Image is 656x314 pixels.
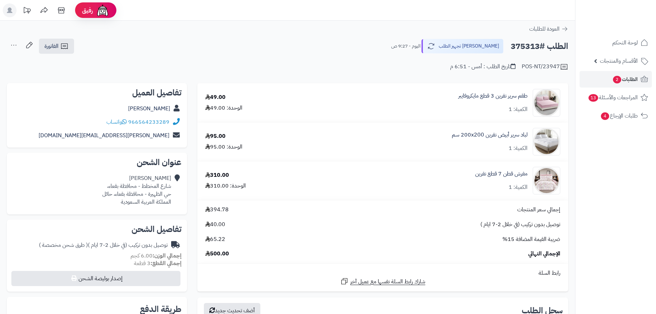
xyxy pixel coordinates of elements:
span: 4 [601,112,609,120]
span: إجمالي سعر المنتجات [517,206,560,214]
div: الكمية: 1 [509,183,528,191]
h2: تفاصيل العميل [12,89,181,97]
small: 3 قطعة [134,259,181,267]
div: 95.00 [205,132,226,140]
div: الوحدة: 49.00 [205,104,242,112]
div: [PERSON_NAME] شارع المخطط - محافظة بقعاء، حي الظهيرة - محافظة بقعاء، حائل المملكة العربية السعودية [102,174,171,206]
div: الوحدة: 310.00 [205,182,246,190]
a: شارك رابط السلة نفسها مع عميل آخر [340,277,425,286]
a: لوحة التحكم [580,34,652,51]
strong: إجمالي الوزن: [153,252,181,260]
div: الكمية: 1 [509,144,528,152]
h2: طريقة الدفع [140,305,181,313]
a: المراجعات والأسئلة13 [580,89,652,106]
img: 1732186343-220107020015-90x90.jpg [533,128,560,155]
img: 1746953661-1-90x90.jpg [533,167,560,194]
a: العودة للطلبات [529,25,568,33]
a: [PERSON_NAME][EMAIL_ADDRESS][DOMAIN_NAME] [39,131,169,140]
div: رابط السلة [200,269,565,277]
strong: إجمالي القطع: [150,259,181,267]
span: 500.00 [205,250,229,258]
div: الوحدة: 95.00 [205,143,242,151]
div: توصيل بدون تركيب (في خلال 2-7 ايام ) [39,241,168,249]
a: الطلبات2 [580,71,652,88]
span: رفيق [82,6,93,14]
span: ضريبة القيمة المضافة 15% [502,235,560,243]
span: طلبات الإرجاع [600,111,638,121]
span: ( طرق شحن مخصصة ) [39,241,88,249]
span: الأقسام والمنتجات [600,56,638,66]
a: واتساب [106,118,127,126]
img: logo-2.png [609,18,649,33]
span: 65.22 [205,235,225,243]
small: اليوم - 9:27 ص [391,43,420,50]
small: 6.00 كجم [131,252,181,260]
span: شارك رابط السلة نفسها مع عميل آخر [350,278,425,286]
span: 40.00 [205,221,225,229]
div: 49.00 [205,93,226,101]
span: الطلبات [612,74,638,84]
a: مفرش قطن 7 قطع نفرين [475,170,528,178]
span: العودة للطلبات [529,25,560,33]
a: طقم سرير نفرين 3 قطع مايكروفايبر [458,92,528,100]
div: 310.00 [205,171,229,179]
h2: تفاصيل الشحن [12,225,181,233]
a: 966564233289 [128,118,169,126]
button: إصدار بوليصة الشحن [11,271,180,286]
a: طلبات الإرجاع4 [580,108,652,124]
span: الفاتورة [44,42,59,50]
span: 2 [613,76,621,83]
img: 1727335864-110212020032-90x90.jpg [533,89,560,117]
div: تاريخ الطلب : أمس - 6:51 م [450,63,516,71]
span: توصيل بدون تركيب (في خلال 2-7 ايام ) [480,221,560,229]
span: 13 [589,94,598,102]
a: لباد سرير أبيض نفرين 200x200 سم [452,131,528,139]
span: لوحة التحكم [612,38,638,48]
a: [PERSON_NAME] [128,104,170,113]
span: الإجمالي النهائي [528,250,560,258]
a: تحديثات المنصة [18,3,35,19]
div: POS-NT/23947 [522,63,568,71]
a: الفاتورة [39,39,74,54]
div: الكمية: 1 [509,105,528,113]
span: المراجعات والأسئلة [588,93,638,102]
button: [PERSON_NAME] تجهيز الطلب [421,39,503,53]
span: 394.78 [205,206,229,214]
h2: عنوان الشحن [12,158,181,166]
h2: الطلب #375313 [511,39,568,53]
img: ai-face.png [96,3,110,17]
